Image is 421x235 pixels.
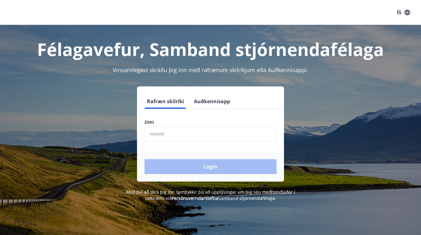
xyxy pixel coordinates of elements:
button: Auðkennisapp [192,94,233,109]
h1: Félagavefur, Samband stjórnendafélaga [7,37,414,61]
label: Sími [144,119,277,125]
button: ÍS [394,7,414,18]
span: Vinsamlegast skráðu þig inn með rafrænum skilríkjum eða Auðkennisappi. [113,66,308,74]
a: Persónuverndarstefna [172,195,218,201]
span: Með því að skrá þig inn samþykkir þú að upplýsingar um þig séu meðhöndlaðar í samræmi við Samband... [126,189,295,201]
button: Rafræn skilríki [144,94,187,109]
